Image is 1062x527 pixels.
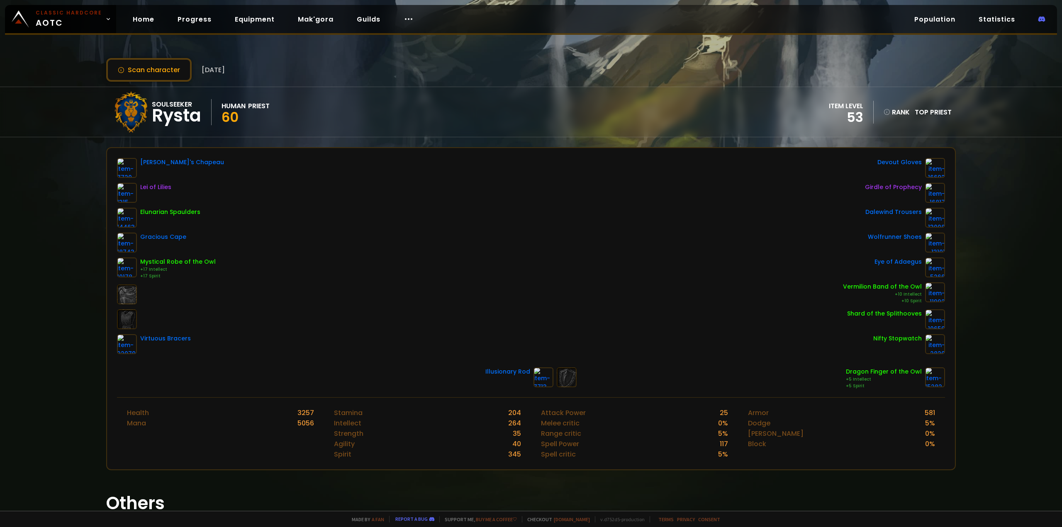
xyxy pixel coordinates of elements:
[106,490,956,516] h1: Others
[718,449,728,459] div: 5 %
[508,449,521,459] div: 345
[222,108,239,126] span: 60
[140,273,216,279] div: +17 Spirit
[334,428,363,439] div: Strength
[228,11,281,28] a: Equipment
[117,334,137,354] img: item-22079
[748,439,766,449] div: Block
[925,309,945,329] img: item-10659
[541,408,586,418] div: Attack Power
[350,11,387,28] a: Guilds
[140,233,186,241] div: Gracious Cape
[512,439,521,449] div: 40
[541,428,581,439] div: Range critic
[106,58,192,82] button: Scan character
[925,282,945,302] img: item-11992
[334,439,355,449] div: Agility
[925,367,945,387] img: item-15282
[140,266,216,273] div: +17 Intellect
[222,101,246,111] div: Human
[925,418,935,428] div: 5 %
[127,408,149,418] div: Health
[347,516,384,522] span: Made by
[877,158,922,167] div: Devout Gloves
[248,101,270,111] div: Priest
[533,367,553,387] img: item-7713
[925,208,945,228] img: item-13008
[334,408,363,418] div: Stamina
[925,428,935,439] div: 0 %
[829,111,863,124] div: 53
[925,408,935,418] div: 581
[698,516,720,522] a: Consent
[152,109,201,122] div: Rysta
[748,408,769,418] div: Armor
[126,11,161,28] a: Home
[865,208,922,216] div: Dalewind Trousers
[925,334,945,354] img: item-2820
[873,334,922,343] div: Nifty Stopwatch
[140,208,200,216] div: Elunarian Spaulders
[127,418,146,428] div: Mana
[554,516,590,522] a: [DOMAIN_NAME]
[202,65,225,75] span: [DATE]
[884,107,910,117] div: rank
[925,439,935,449] div: 0 %
[874,257,922,266] div: Eye of Adaegus
[846,376,922,383] div: +5 Intellect
[846,367,922,376] div: Dragon Finger of the Owl
[5,5,116,33] a: Classic HardcoreAOTC
[36,9,102,17] small: Classic Hardcore
[291,11,340,28] a: Mak'gora
[847,309,922,318] div: Shard of the Splithooves
[846,383,922,389] div: +5 Spirit
[925,257,945,277] img: item-5266
[508,408,521,418] div: 204
[334,449,351,459] div: Spirit
[117,233,137,253] img: item-18743
[865,183,922,192] div: Girdle of Prophecy
[843,282,922,291] div: Vermilion Band of the Owl
[925,233,945,253] img: item-13101
[297,408,314,418] div: 3257
[140,183,171,192] div: Lei of Lilies
[595,516,645,522] span: v. d752d5 - production
[476,516,517,522] a: Buy me a coffee
[395,516,428,522] a: Report a bug
[439,516,517,522] span: Support me,
[117,257,137,277] img: item-10178
[908,11,962,28] a: Population
[720,408,728,418] div: 25
[843,291,922,298] div: +10 Intellect
[541,418,580,428] div: Melee critic
[334,418,361,428] div: Intellect
[677,516,695,522] a: Privacy
[748,418,770,428] div: Dodge
[718,418,728,428] div: 0 %
[843,298,922,304] div: +10 Spirit
[972,11,1022,28] a: Statistics
[171,11,218,28] a: Progress
[925,158,945,178] img: item-16692
[152,99,201,109] div: Soulseeker
[748,428,804,439] div: [PERSON_NAME]
[720,439,728,449] div: 117
[930,107,952,117] span: Priest
[522,516,590,522] span: Checkout
[140,158,224,167] div: [PERSON_NAME]'s Chapeau
[868,233,922,241] div: Wolfrunner Shoes
[541,439,579,449] div: Spell Power
[829,101,863,111] div: item level
[718,428,728,439] div: 5 %
[117,158,137,178] img: item-7720
[508,418,521,428] div: 264
[915,107,952,117] div: Top
[140,334,191,343] div: Virtuous Bracers
[117,183,137,203] img: item-1315
[513,428,521,439] div: 35
[297,418,314,428] div: 5056
[658,516,674,522] a: Terms
[36,9,102,29] span: AOTC
[372,516,384,522] a: a fan
[925,183,945,203] img: item-16817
